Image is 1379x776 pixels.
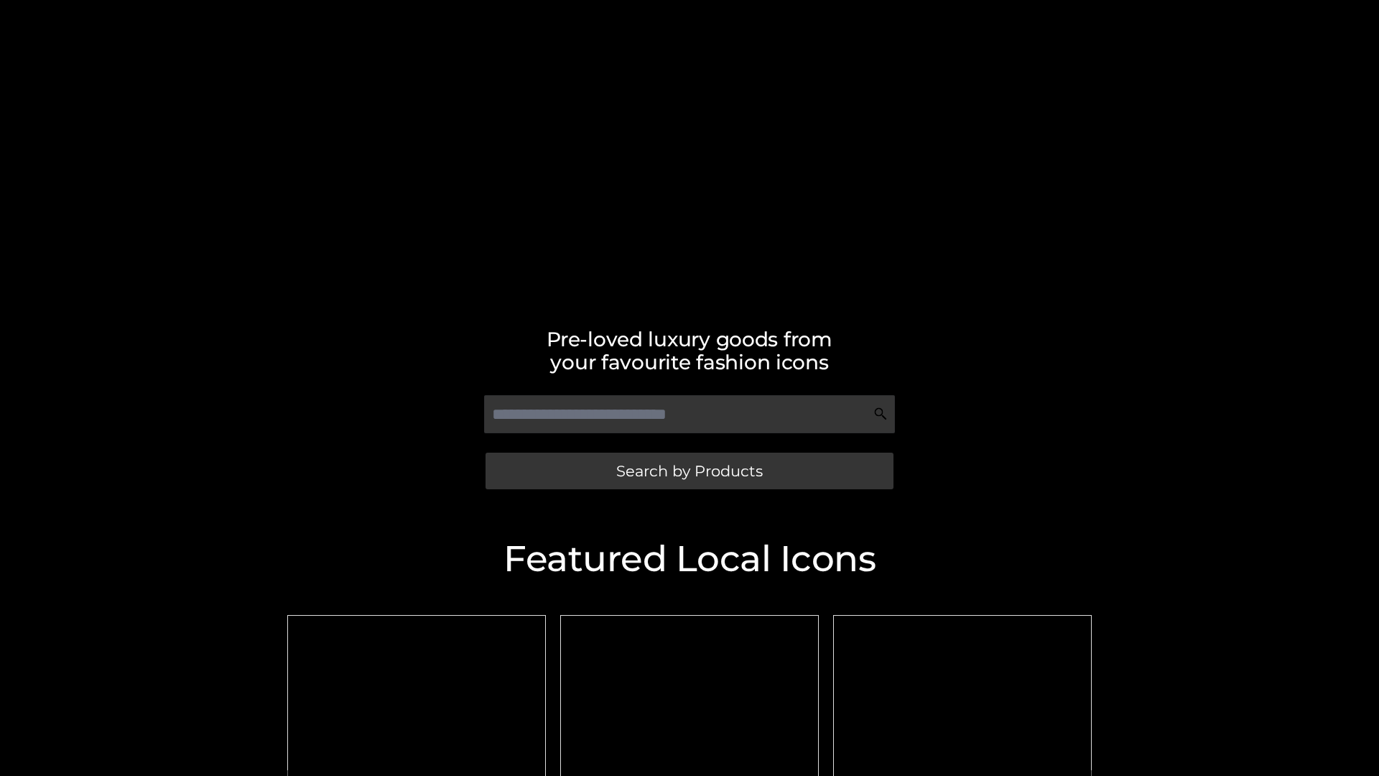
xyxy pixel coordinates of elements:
[280,328,1099,374] h2: Pre-loved luxury goods from your favourite fashion icons
[280,541,1099,577] h2: Featured Local Icons​
[616,463,763,479] span: Search by Products
[486,453,893,489] a: Search by Products
[873,407,888,421] img: Search Icon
